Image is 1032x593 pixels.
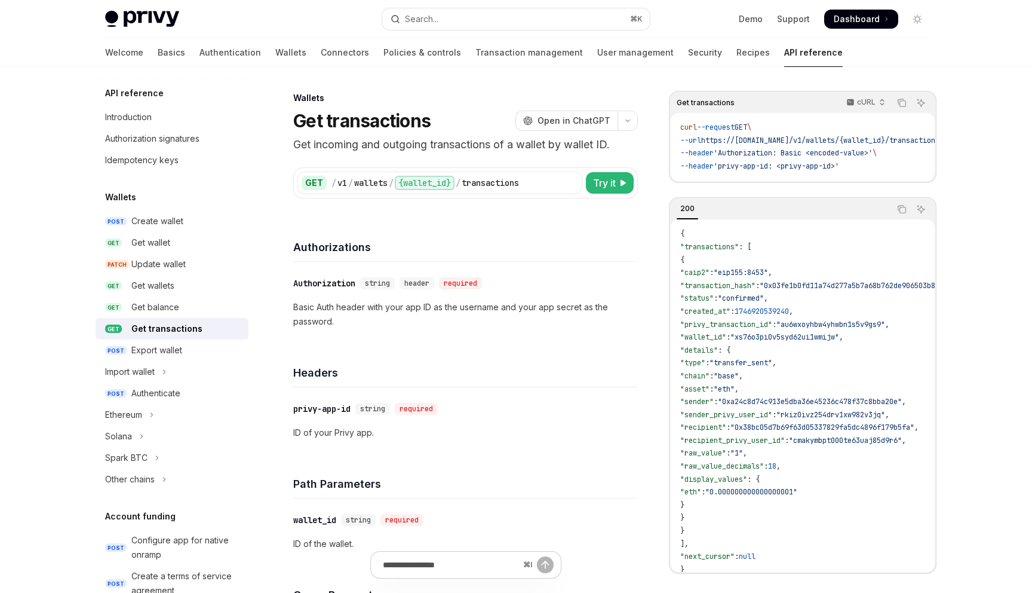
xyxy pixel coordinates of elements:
div: Import wallet [105,365,155,379]
h5: Wallets [105,190,136,204]
div: transactions [462,177,519,189]
span: https://[DOMAIN_NAME]/v1/wallets/{wallet_id}/transactions [701,136,939,145]
span: : [714,397,718,406]
span: "next_cursor" [680,552,735,561]
a: Introduction [96,106,248,128]
button: Ask AI [913,201,929,217]
span: "type" [680,358,705,368]
span: { [680,229,684,239]
div: Configure app for native onramp [131,533,241,562]
div: Get transactions [131,322,202,336]
a: Support [777,13,810,25]
a: GETGet balance [96,296,248,318]
span: PATCH [105,260,129,269]
span: : [726,332,730,342]
div: Wallets [293,92,638,104]
span: , [764,294,768,303]
span: GET [105,282,122,291]
span: , [839,332,843,342]
span: "au6wxoyhbw4yhwbn1s5v9gs9" [776,320,885,329]
div: Other chains [105,472,155,487]
span: "display_values" [680,475,747,484]
span: } [680,513,684,522]
span: "base" [714,371,739,381]
span: , [902,436,906,445]
input: Ask a question... [383,552,518,578]
span: "asset" [680,384,709,394]
button: Copy the contents from the code block [894,95,910,111]
span: , [743,448,747,458]
span: GET [735,123,747,132]
button: cURL [840,93,890,113]
span: , [885,320,889,329]
span: GET [105,303,122,312]
span: Dashboard [834,13,880,25]
button: Toggle Solana section [96,426,248,447]
span: "chain" [680,371,709,381]
button: Toggle Spark BTC section [96,447,248,469]
div: v1 [337,177,347,189]
div: Update wallet [131,257,186,271]
div: 200 [677,201,698,216]
h4: Path Parameters [293,476,638,492]
span: header [404,279,429,288]
span: "0.000000000000000001" [705,487,797,497]
div: Ethereum [105,408,142,422]
span: ⌘ K [630,14,643,24]
a: Connectors [321,38,369,67]
div: Authenticate [131,386,180,401]
span: "details" [680,346,718,355]
p: Basic Auth header with your app ID as the username and your app secret as the password. [293,300,638,329]
span: , [768,268,772,277]
span: 18 [768,461,776,471]
span: string [360,404,385,414]
div: / [389,177,394,189]
div: Create wallet [131,214,183,228]
a: Policies & controls [383,38,461,67]
span: 1746920539240 [735,307,789,316]
a: Idempotency keys [96,149,248,171]
span: : [714,294,718,303]
span: string [346,515,371,525]
span: Get transactions [677,98,735,108]
span: 'Authorization: Basic <encoded-value>' [714,148,873,158]
span: { [680,255,684,265]
a: Dashboard [824,10,898,29]
a: POSTCreate wallet [96,210,248,232]
span: "rkiz0ivz254drv1xw982v3jq" [776,410,885,420]
span: "eth" [680,487,701,497]
span: Open in ChatGPT [537,115,610,127]
span: "transfer_sent" [709,358,772,368]
div: {wallet_id} [395,176,454,190]
span: , [772,358,776,368]
span: : [785,436,789,445]
span: GET [105,325,122,334]
span: "xs76o3pi0v5syd62ui1wmijw" [730,332,839,342]
span: : [772,410,776,420]
span: POST [105,346,127,355]
span: : [709,384,714,394]
button: Toggle dark mode [908,10,927,29]
span: } [680,565,684,574]
a: Authentication [199,38,261,67]
span: "wallet_id" [680,332,726,342]
span: "status" [680,294,714,303]
div: Search... [405,12,438,26]
a: Transaction management [475,38,583,67]
div: Solana [105,429,132,444]
span: GET [105,239,122,247]
span: "privy_transaction_id" [680,320,772,329]
span: "transaction_hash" [680,281,755,291]
span: : [709,371,714,381]
span: \ [747,123,751,132]
div: Get wallet [131,236,170,250]
h4: Headers [293,365,638,381]
div: Introduction [105,110,152,124]
span: : [701,487,705,497]
a: GETGet wallet [96,232,248,253]
button: Toggle Import wallet section [96,361,248,383]
span: curl [680,123,697,132]
span: null [739,552,755,561]
span: "confirmed" [718,294,764,303]
span: "eth" [714,384,735,394]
